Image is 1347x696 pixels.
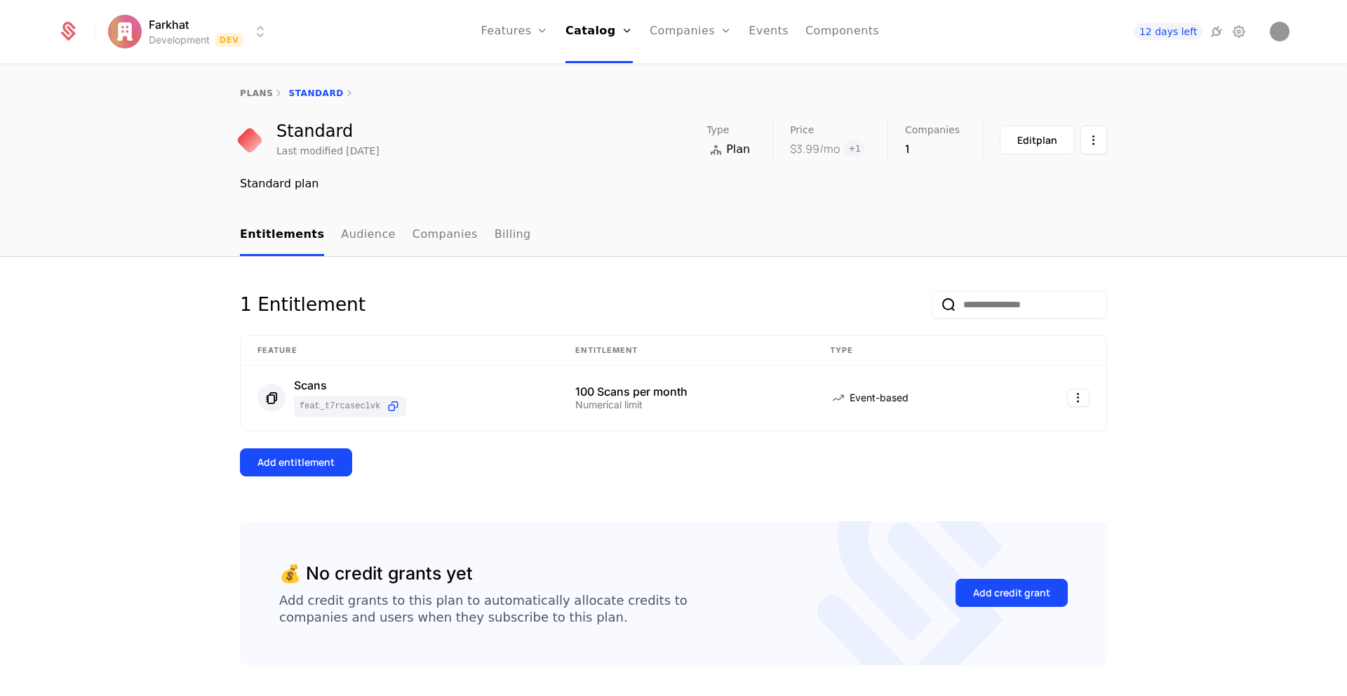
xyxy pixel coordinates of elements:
[790,140,840,157] div: $3.99 /mo
[850,391,909,405] span: Event-based
[726,141,750,158] span: Plan
[240,215,1107,256] nav: Main
[413,215,478,256] a: Companies
[1231,23,1247,40] a: Settings
[276,123,380,140] div: Standard
[1080,126,1107,154] button: Select action
[279,561,473,587] div: 💰 No credit grants yet
[905,125,960,135] span: Companies
[257,455,335,469] div: Add entitlement
[240,448,352,476] button: Add entitlement
[956,579,1068,607] button: Add credit grant
[558,336,812,366] th: Entitlement
[300,401,380,412] span: feat_T7rcASECLvK
[279,592,688,626] div: Add credit grants to this plan to automatically allocate credits to companies and users when they...
[790,125,814,135] span: Price
[1270,22,1289,41] button: Open user button
[149,33,210,47] div: Development
[276,144,380,158] div: Last modified [DATE]
[905,140,960,157] div: 1
[215,33,244,47] span: Dev
[844,140,865,157] span: + 1
[706,125,729,135] span: Type
[1067,389,1090,407] button: Select action
[813,336,1009,366] th: Type
[112,16,269,47] button: Select environment
[240,88,273,98] a: plans
[1000,126,1075,154] button: Editplan
[294,380,406,391] div: Scans
[495,215,531,256] a: Billing
[108,15,142,48] img: Farkhat
[1208,23,1225,40] a: Integrations
[1270,22,1289,41] img: Farkhat Saliyev
[1017,133,1057,147] div: Edit plan
[240,290,366,319] div: 1 Entitlement
[973,586,1050,600] div: Add credit grant
[149,16,189,33] span: Farkhat
[241,336,558,366] th: Feature
[240,175,1107,192] div: Standard plan
[240,215,531,256] ul: Choose Sub Page
[240,215,324,256] a: Entitlements
[575,400,796,410] div: Numerical limit
[1134,23,1202,40] a: 12 days left
[341,215,396,256] a: Audience
[575,386,796,397] div: 100 Scans per month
